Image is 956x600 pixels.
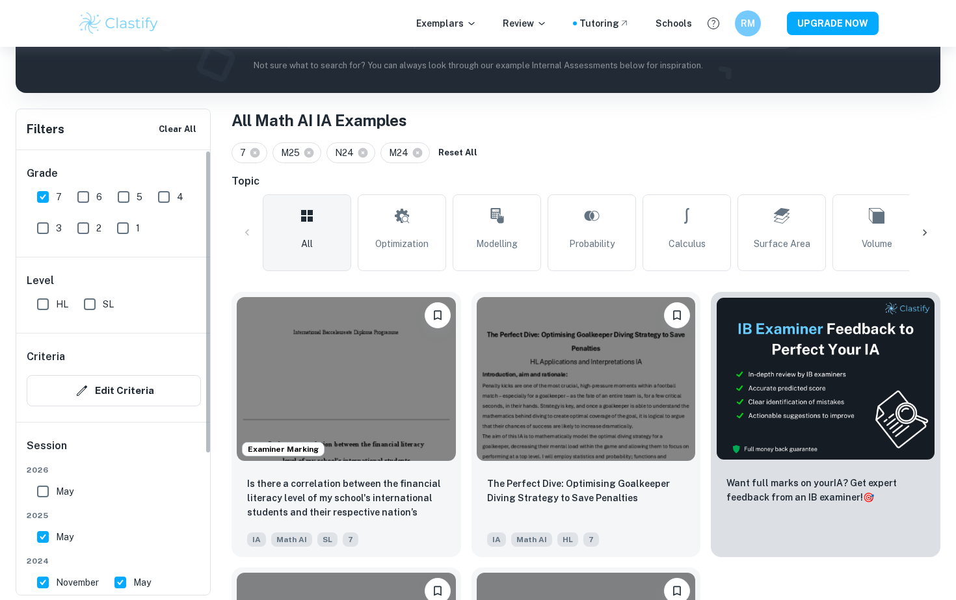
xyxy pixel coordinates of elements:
[103,297,114,311] span: SL
[133,575,151,590] span: May
[557,532,578,547] span: HL
[416,16,477,31] p: Exemplars
[232,142,267,163] div: 7
[375,237,429,251] span: Optimization
[243,443,324,455] span: Examiner Marking
[425,302,451,328] button: Bookmark
[232,174,940,189] h6: Topic
[56,484,73,499] span: May
[27,120,64,138] h6: Filters
[503,16,547,31] p: Review
[471,292,701,557] a: BookmarkThe Perfect Dive: Optimising Goalkeeper Diving Strategy to Save Penalties IAMath AIHL7
[177,190,183,204] span: 4
[863,492,874,502] span: 🎯
[56,575,99,590] span: November
[56,190,62,204] span: 7
[240,146,252,160] span: 7
[77,10,160,36] img: Clastify logo
[272,142,321,163] div: M25
[862,237,892,251] span: Volume
[271,532,312,547] span: Math AI
[487,476,685,505] p: The Perfect Dive: Optimising Goalkeeper Diving Strategy to Save Penalties
[326,142,375,163] div: N24
[237,297,456,461] img: Math AI IA example thumbnail: Is there a correlation between the finan
[711,292,940,557] a: ThumbnailWant full marks on yourIA? Get expert feedback from an IB examiner!
[716,297,935,460] img: Thumbnail
[26,59,930,72] p: Not sure what to search for? You can always look through our example Internal Assessments below f...
[702,12,724,34] button: Help and Feedback
[56,297,68,311] span: HL
[511,532,552,547] span: Math AI
[27,349,65,365] h6: Criteria
[754,237,810,251] span: Surface Area
[96,221,101,235] span: 2
[96,190,102,204] span: 6
[155,120,200,139] button: Clear All
[301,237,313,251] span: All
[27,438,201,464] h6: Session
[477,297,696,461] img: Math AI IA example thumbnail: The Perfect Dive: Optimising Goalkeeper
[664,302,690,328] button: Bookmark
[27,464,201,476] span: 2026
[247,532,266,547] span: IA
[27,555,201,567] span: 2024
[569,237,615,251] span: Probability
[247,476,445,521] p: Is there a correlation between the financial literacy level of my school's international students...
[343,532,358,547] span: 7
[136,221,140,235] span: 1
[389,146,414,160] span: M24
[787,12,879,35] button: UPGRADE NOW
[579,16,630,31] a: Tutoring
[335,146,360,160] span: N24
[726,476,925,504] p: Want full marks on your IA ? Get expert feedback from an IB examiner!
[281,146,306,160] span: M25
[380,142,430,163] div: M24
[27,166,201,181] h6: Grade
[435,143,481,163] button: Reset All
[27,510,201,521] span: 2025
[137,190,142,204] span: 5
[27,273,201,289] h6: Level
[27,375,201,406] button: Edit Criteria
[583,532,599,547] span: 7
[56,221,62,235] span: 3
[669,237,706,251] span: Calculus
[56,530,73,544] span: May
[317,532,338,547] span: SL
[232,292,461,557] a: Examiner MarkingBookmarkIs there a correlation between the financial literacy level of my school'...
[476,237,518,251] span: Modelling
[741,16,756,31] h6: RM
[656,16,692,31] a: Schools
[487,532,506,547] span: IA
[232,109,940,132] h1: All Math AI IA Examples
[735,10,761,36] button: RM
